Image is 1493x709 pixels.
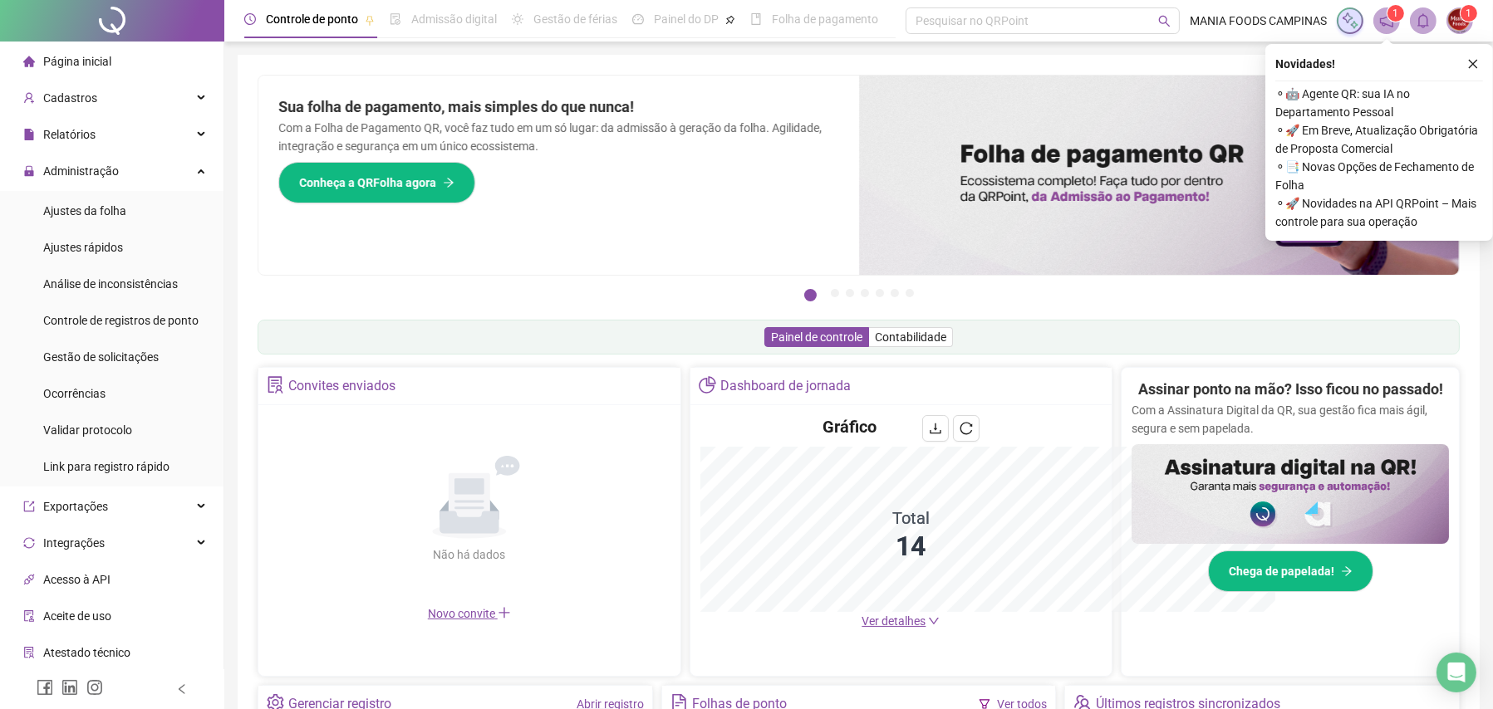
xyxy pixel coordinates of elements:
span: ⚬ 🤖 Agente QR: sua IA no Departamento Pessoal [1275,85,1483,121]
span: clock-circle [244,13,256,25]
span: MANIA FOODS CAMPINAS [1190,12,1327,30]
span: lock [23,165,35,177]
span: Painel de controle [771,330,862,344]
span: Gestão de solicitações [43,350,159,364]
span: Ajustes rápidos [43,241,123,254]
span: pushpin [725,15,735,25]
span: Relatórios [43,128,96,141]
p: Com a Assinatura Digital da QR, sua gestão fica mais ágil, segura e sem papelada. [1132,401,1449,438]
span: left [176,683,188,695]
span: Painel do DP [654,12,719,26]
span: api [23,574,35,585]
span: bell [1416,13,1431,28]
span: sync [23,537,35,549]
span: Aceite de uso [43,609,111,623]
span: Cadastros [43,91,97,105]
h2: Sua folha de pagamento, mais simples do que nunca! [278,95,839,119]
span: Controle de registros de ponto [43,314,199,327]
span: plus [498,606,511,619]
span: ⚬ 🚀 Em Breve, Atualização Obrigatória de Proposta Comercial [1275,121,1483,158]
span: Novo convite [428,607,511,620]
div: Open Intercom Messenger [1437,653,1476,692]
span: Validar protocolo [43,423,132,437]
span: Link para registro rápido [43,460,169,473]
span: Chega de papelada! [1229,562,1334,580]
span: export [23,501,35,512]
span: Contabilidade [875,330,946,344]
span: file [23,129,35,140]
span: 1 [1393,7,1399,19]
button: Conheça a QRFolha agora [278,162,475,203]
span: Controle de ponto [266,12,358,26]
sup: 1 [1387,5,1404,22]
span: Ocorrências [43,387,106,400]
span: reload [960,422,973,435]
button: 5 [876,289,884,297]
span: close [1467,58,1479,70]
a: Ver detalhes down [862,614,940,628]
span: book [750,13,762,25]
div: Não há dados [393,545,546,564]
div: Convites enviados [288,372,395,400]
span: Folha de pagamento [772,12,878,26]
span: linkedin [61,679,78,696]
span: dashboard [632,13,644,25]
span: download [929,422,942,435]
span: Acesso à API [43,573,111,586]
span: notification [1379,13,1394,28]
span: home [23,56,35,67]
span: audit [23,610,35,622]
span: Análise de inconsistências [43,277,178,291]
button: 1 [804,289,817,301]
button: 3 [846,289,854,297]
span: 1 [1466,7,1472,19]
span: pushpin [365,15,375,25]
span: Ajustes da folha [43,204,126,218]
span: search [1158,15,1171,27]
div: Dashboard de jornada [720,372,851,400]
span: user-add [23,92,35,104]
span: facebook [37,679,53,696]
h4: Gráfico [823,415,877,438]
span: Admissão digital [411,12,497,26]
button: 6 [891,289,899,297]
span: arrow-right [443,177,454,188]
span: Ver detalhes [862,614,926,628]
span: solution [267,376,284,394]
button: 4 [861,289,869,297]
img: banner%2F02c71560-61a6-44d4-94b9-c8ab97240462.png [1132,444,1449,544]
span: instagram [86,679,103,696]
span: Exportações [43,500,108,513]
span: down [928,615,940,627]
button: Chega de papelada! [1208,550,1373,592]
img: banner%2F8d14a306-6205-4263-8e5b-06e9a85ad873.png [859,76,1460,275]
span: ⚬ 🚀 Novidades na API QRPoint – Mais controle para sua operação [1275,194,1483,231]
span: Gestão de férias [533,12,617,26]
img: sparkle-icon.fc2bf0ac1784a2077858766a79e2daf3.svg [1341,12,1359,30]
span: Conheça a QRFolha agora [299,174,436,192]
span: Página inicial [43,55,111,68]
button: 7 [906,289,914,297]
p: Com a Folha de Pagamento QR, você faz tudo em um só lugar: da admissão à geração da folha. Agilid... [278,119,839,155]
span: solution [23,647,35,658]
h2: Assinar ponto na mão? Isso ficou no passado! [1138,378,1443,401]
span: Atestado técnico [43,646,130,659]
span: file-done [390,13,401,25]
span: pie-chart [699,376,716,394]
span: arrow-right [1341,565,1353,577]
span: Novidades ! [1275,55,1335,73]
sup: Atualize o seu contato no menu Meus Dados [1461,5,1477,22]
span: Integrações [43,536,105,550]
span: sun [512,13,523,25]
span: Administração [43,164,119,178]
span: ⚬ 📑 Novas Opções de Fechamento de Folha [1275,158,1483,194]
button: 2 [831,289,839,297]
img: 78011 [1447,8,1472,33]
